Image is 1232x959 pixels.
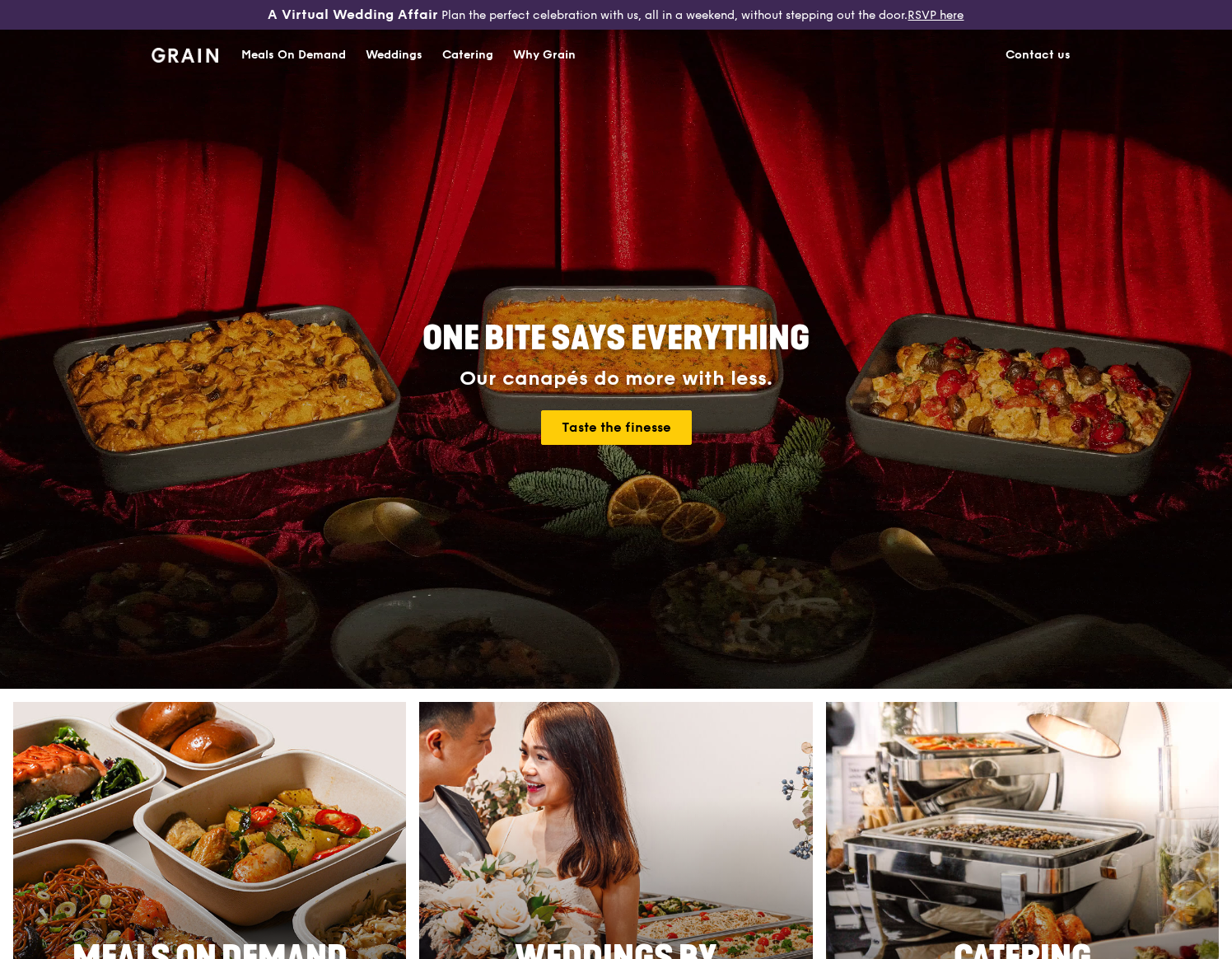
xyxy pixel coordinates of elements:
[152,48,218,63] img: Grain
[205,7,1026,23] div: Plan the perfect celebration with us, all in a weekend, without stepping out the door.
[503,30,586,80] a: Why Grain
[320,367,912,391] div: Our canapés do more with less.
[442,30,493,80] div: Catering
[908,8,964,22] a: RSVP here
[268,7,438,23] h3: A Virtual Wedding Affair
[422,319,810,358] span: ONE BITE SAYS EVERYTHING
[356,30,432,80] a: Weddings
[366,30,422,80] div: Weddings
[541,410,692,445] a: Taste the finesse
[996,30,1080,80] a: Contact us
[432,30,503,80] a: Catering
[513,30,576,80] div: Why Grain
[241,30,346,80] div: Meals On Demand
[152,29,218,78] a: GrainGrain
